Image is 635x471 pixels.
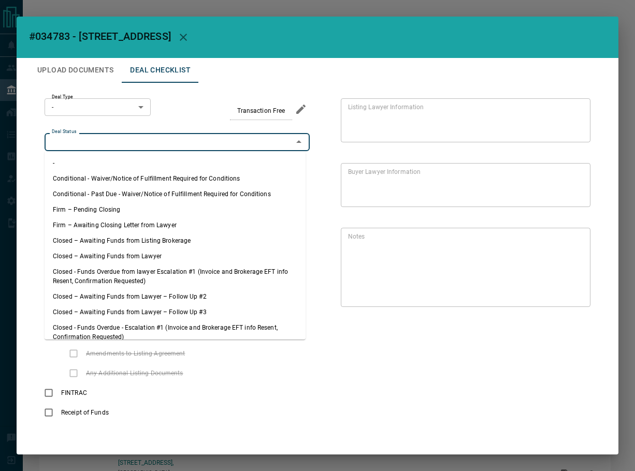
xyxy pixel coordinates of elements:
li: Closed – Awaiting Funds from Lawyer [45,248,306,264]
button: edit [292,100,310,118]
span: #034783 - [STREET_ADDRESS] [29,30,171,42]
label: Deal Status [52,128,76,135]
span: Any Additional Listing Documents [83,369,186,378]
li: Closed – Awaiting Funds from Lawyer – Follow Up #2 [45,289,306,304]
li: Firm – Awaiting Closing Letter from Lawyer [45,217,306,233]
button: Deal Checklist [122,58,199,83]
textarea: text field [348,103,579,138]
li: Firm – Pending Closing [45,202,306,217]
li: Closed – Awaiting Funds from Lawyer – Follow Up #3 [45,304,306,320]
button: Upload Documents [29,58,122,83]
li: Conditional - Past Due - Waiver/Notice of Fulfillment Required for Conditions [45,186,306,202]
li: Closed - Funds Overdue from lawyer Escalation #1 (Invoice and Brokerage EFT info Resent, Confirma... [45,264,306,289]
li: Closed - Funds Overdue - Escalation #1 (Invoice and Brokerage EFT info Resent, Confirmation Reque... [45,320,306,345]
div: - [45,98,151,116]
textarea: text field [348,168,579,203]
button: Close [292,135,306,149]
li: Conditional - Waiver/Notice of Fulfillment Required for Conditions [45,171,306,186]
li: Closed – Awaiting Funds from Listing Brokerage [45,233,306,248]
span: Receipt of Funds [59,408,111,417]
span: FINTRAC [59,388,90,398]
span: Amendments to Listing Agreement [83,349,188,358]
textarea: text field [348,232,579,303]
label: Deal Type [52,94,73,100]
li: - [45,155,306,171]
